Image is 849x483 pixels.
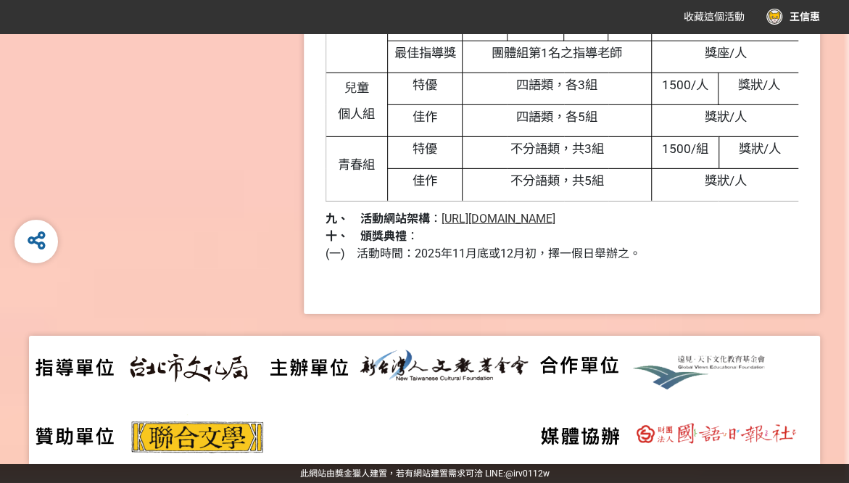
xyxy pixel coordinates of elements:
span: 青春組 [338,157,375,172]
span: 四語類，各3組 [516,78,597,92]
span: 佳作 [413,173,437,188]
span: 團體組第1名之指導老師 [492,46,622,60]
span: 佳作 [413,110,437,124]
span: ： [326,229,418,243]
span: 獎狀/人 [705,110,747,124]
span: 特優 [413,141,437,156]
span: 四語類，各5組 [516,110,597,124]
span: 不分語類，共5組 [510,173,604,188]
span: 最佳指導獎 [394,46,455,60]
span: 獎狀/人 [739,141,781,156]
strong: 十、 頒獎典禮 [326,229,407,243]
span: ： [326,212,442,226]
span: 個人組 [338,107,375,121]
a: @irv0112w [505,468,550,479]
span: 1500/人 [661,78,708,92]
span: 獎狀/人 [705,173,747,188]
span: 1500/組 [662,141,708,156]
span: 獎座/人 [705,46,747,60]
strong: 九、 活動網站架構 [326,212,430,226]
span: 兒童 [344,80,369,95]
a: 此網站由獎金獵人建置，若有網站建置需求 [300,468,465,479]
span: 獎狀/人 [738,78,780,92]
span: [URL][DOMAIN_NAME] [442,212,555,226]
span: 收藏這個活動 [684,11,745,22]
a: [URL][DOMAIN_NAME] [442,213,555,225]
span: 可洽 LINE: [300,468,550,479]
span: (一) 活動時間：2025年11月底或12月初，擇一假日舉辦之。 [326,247,641,260]
span: 不分語類，共3組 [510,141,604,156]
span: 特優 [413,78,437,92]
img: d5f95853-b931-4b25-be0a-4c9e9977f69f.png [29,336,820,464]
